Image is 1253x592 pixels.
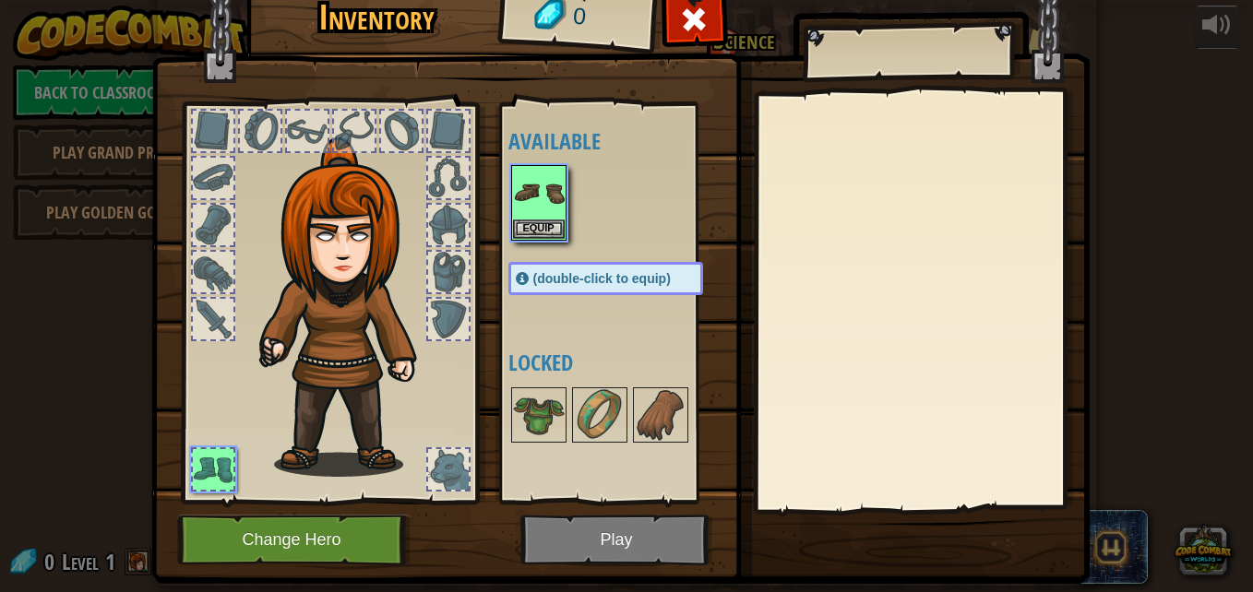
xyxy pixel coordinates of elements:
[513,389,565,441] img: portrait.png
[513,219,565,239] button: Equip
[574,389,626,441] img: portrait.png
[508,129,740,153] h4: Available
[635,389,686,441] img: portrait.png
[513,167,565,219] img: portrait.png
[177,515,412,565] button: Change Hero
[251,137,449,477] img: hair_f2.png
[533,271,671,286] span: (double-click to equip)
[508,350,740,374] h4: Locked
